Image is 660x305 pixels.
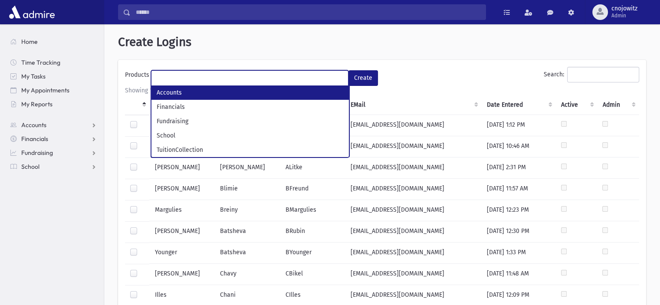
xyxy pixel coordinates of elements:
td: [DATE] 10:46 AM [482,136,556,157]
td: [EMAIL_ADDRESS][DOMAIN_NAME] [345,179,481,200]
td: [DATE] 12:30 PM [482,221,556,243]
td: BRubin [280,221,346,243]
input: Search: [567,67,639,82]
span: My Reports [21,100,53,108]
a: School [3,160,104,174]
h1: Create Logins [118,35,646,49]
div: Showing 1 to 25 of 75 entries [125,86,639,95]
span: Accounts [21,121,46,129]
td: [DATE] 1:33 PM [482,243,556,264]
td: Margulies [149,200,215,221]
td: CBikel [280,264,346,285]
a: Home [3,35,104,49]
label: Search: [544,67,639,82]
span: Admin [611,12,637,19]
a: My Tasks [3,69,104,83]
li: Financials [151,100,349,114]
td: Chavy [215,264,280,285]
td: [EMAIL_ADDRESS][DOMAIN_NAME] [345,243,481,264]
th: EMail : activate to sort column ascending [345,95,481,115]
td: [PERSON_NAME] [149,221,215,243]
a: Fundraising [3,146,104,160]
td: [DATE] 11:57 AM [482,179,556,200]
td: [EMAIL_ADDRESS][DOMAIN_NAME] [345,115,481,136]
td: [DATE] 1:12 PM [482,115,556,136]
td: Breiny [215,200,280,221]
td: [DATE] 2:31 PM [482,157,556,179]
a: My Appointments [3,83,104,97]
th: Last Name : activate to sort column ascending [149,95,215,115]
td: [PERSON_NAME] [149,136,215,157]
td: [PERSON_NAME] [149,264,215,285]
td: [EMAIL_ADDRESS][DOMAIN_NAME] [345,136,481,157]
span: Fundraising [21,149,53,157]
span: Time Tracking [21,59,60,66]
a: My Reports [3,97,104,111]
input: Search [131,4,486,20]
td: [EMAIL_ADDRESS][DOMAIN_NAME] [345,264,481,285]
td: Blimie [215,179,280,200]
span: My Tasks [21,72,46,80]
td: [PERSON_NAME] [149,115,215,136]
td: BYounger [280,243,346,264]
td: Batsheva [215,243,280,264]
th: Active : activate to sort column ascending [556,95,597,115]
img: AdmirePro [7,3,57,21]
button: Create [348,70,378,86]
td: ALitke [280,157,346,179]
td: [PERSON_NAME] [215,157,280,179]
li: Fundraising [151,114,349,128]
td: Younger [149,243,215,264]
th: : activate to sort column descending [125,95,149,115]
td: BFreund [280,179,346,200]
span: School [21,163,39,171]
li: TuitionCollection [151,143,349,157]
td: [PERSON_NAME] [149,179,215,200]
th: Date Entered : activate to sort column ascending [482,95,556,115]
td: [EMAIL_ADDRESS][DOMAIN_NAME] [345,221,481,243]
a: Financials [3,132,104,146]
a: Time Tracking [3,56,104,69]
td: BMargulies [280,200,346,221]
label: Products [125,70,151,82]
td: Batsheva [215,221,280,243]
li: Accounts [151,85,349,100]
span: My Appointments [21,86,69,94]
td: [EMAIL_ADDRESS][DOMAIN_NAME] [345,157,481,179]
td: [EMAIL_ADDRESS][DOMAIN_NAME] [345,200,481,221]
td: [DATE] 11:48 AM [482,264,556,285]
li: School [151,128,349,143]
span: Financials [21,135,48,143]
a: Accounts [3,118,104,132]
span: Home [21,38,38,46]
td: [PERSON_NAME] [149,157,215,179]
th: Admin : activate to sort column ascending [597,95,639,115]
td: [DATE] 12:23 PM [482,200,556,221]
span: cnojowitz [611,5,637,12]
